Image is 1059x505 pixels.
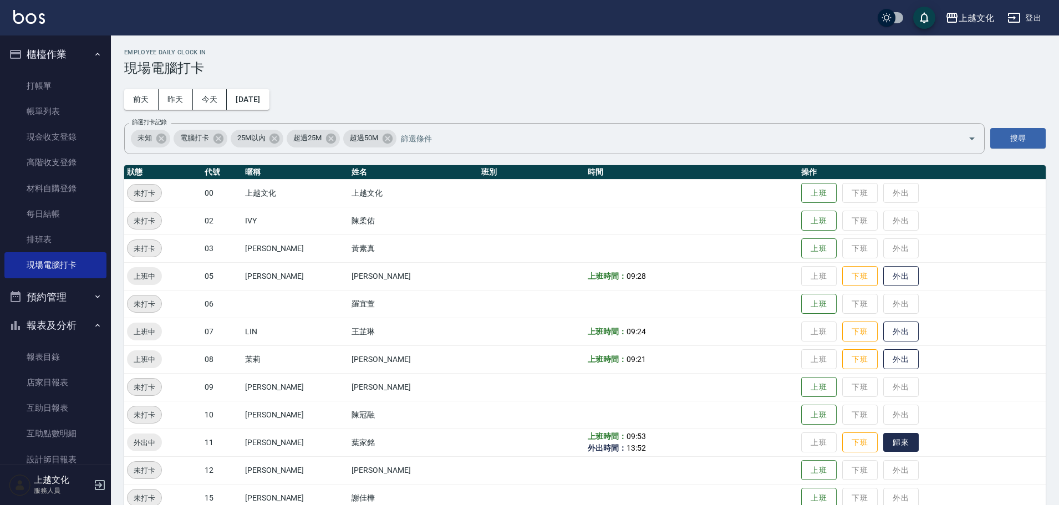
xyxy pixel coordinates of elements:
td: 12 [202,456,242,484]
td: [PERSON_NAME] [349,456,478,484]
th: 操作 [798,165,1046,180]
h5: 上越文化 [34,475,90,486]
img: Logo [13,10,45,24]
button: 上越文化 [941,7,999,29]
button: 外出 [883,349,919,370]
button: 上班 [801,211,837,231]
button: 外出 [883,322,919,342]
td: 08 [202,345,242,373]
span: 09:24 [627,327,646,336]
button: 上班 [801,238,837,259]
span: 未知 [131,132,159,144]
div: 25M以內 [231,130,284,147]
button: 上班 [801,460,837,481]
div: 超過25M [287,130,340,147]
td: 上越文化 [242,179,349,207]
td: 葉家銘 [349,429,478,456]
td: 09 [202,373,242,401]
span: 13:52 [627,443,646,452]
th: 時間 [585,165,798,180]
button: 下班 [842,266,878,287]
button: 櫃檯作業 [4,40,106,69]
span: 未打卡 [128,298,161,310]
span: 上班中 [127,354,162,365]
span: 未打卡 [128,409,161,421]
td: [PERSON_NAME] [242,234,349,262]
button: Open [963,130,981,147]
span: 未打卡 [128,381,161,393]
a: 互助日報表 [4,395,106,421]
div: 上越文化 [959,11,994,25]
td: 05 [202,262,242,290]
td: [PERSON_NAME] [349,345,478,373]
td: 茉莉 [242,345,349,373]
button: 上班 [801,405,837,425]
a: 現金收支登錄 [4,124,106,150]
span: 09:21 [627,355,646,364]
b: 外出時間： [588,443,627,452]
th: 暱稱 [242,165,349,180]
th: 代號 [202,165,242,180]
td: 上越文化 [349,179,478,207]
span: 未打卡 [128,187,161,199]
h3: 現場電腦打卡 [124,60,1046,76]
td: 陳柔佑 [349,207,478,234]
b: 上班時間： [588,355,627,364]
span: 未打卡 [128,492,161,504]
button: [DATE] [227,89,269,110]
td: [PERSON_NAME] [242,262,349,290]
td: [PERSON_NAME] [242,456,349,484]
td: [PERSON_NAME] [349,373,478,401]
button: 報表及分析 [4,311,106,340]
button: 下班 [842,432,878,453]
th: 狀態 [124,165,202,180]
button: 下班 [842,349,878,370]
button: 上班 [801,377,837,397]
span: 09:53 [627,432,646,441]
td: 07 [202,318,242,345]
a: 高階收支登錄 [4,150,106,175]
span: 25M以內 [231,132,272,144]
button: 外出 [883,266,919,287]
a: 互助點數明細 [4,421,106,446]
a: 店家日報表 [4,370,106,395]
a: 材料自購登錄 [4,176,106,201]
span: 09:28 [627,272,646,280]
button: 上班 [801,294,837,314]
td: [PERSON_NAME] [242,401,349,429]
a: 排班表 [4,227,106,252]
h2: Employee Daily Clock In [124,49,1046,56]
td: 羅宜萱 [349,290,478,318]
a: 打帳單 [4,73,106,99]
p: 服務人員 [34,486,90,496]
span: 電腦打卡 [174,132,216,144]
a: 現場電腦打卡 [4,252,106,278]
span: 上班中 [127,326,162,338]
td: 02 [202,207,242,234]
a: 帳單列表 [4,99,106,124]
td: [PERSON_NAME] [242,373,349,401]
td: 陳冠融 [349,401,478,429]
b: 上班時間： [588,327,627,336]
button: 歸來 [883,433,919,452]
td: 王芷琳 [349,318,478,345]
b: 上班時間： [588,432,627,441]
b: 上班時間： [588,272,627,280]
th: 班別 [478,165,585,180]
a: 每日結帳 [4,201,106,227]
td: 03 [202,234,242,262]
div: 未知 [131,130,170,147]
td: 11 [202,429,242,456]
span: 上班中 [127,271,162,282]
span: 超過25M [287,132,328,144]
td: LIN [242,318,349,345]
label: 篩選打卡記錄 [132,118,167,126]
button: 下班 [842,322,878,342]
td: 00 [202,179,242,207]
td: [PERSON_NAME] [349,262,478,290]
td: 黃素真 [349,234,478,262]
span: 未打卡 [128,215,161,227]
td: 06 [202,290,242,318]
div: 電腦打卡 [174,130,227,147]
button: 上班 [801,183,837,203]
